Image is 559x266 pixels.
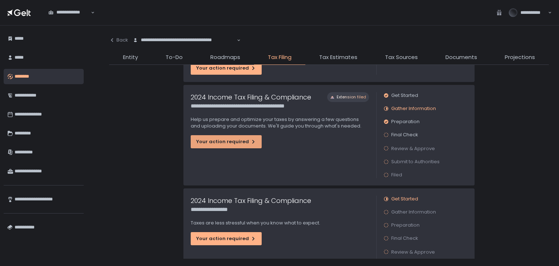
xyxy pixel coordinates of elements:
[191,220,369,226] p: Taxes are less stressful when you know what to expect.
[505,53,535,62] span: Projections
[391,196,418,202] span: Get Started
[210,53,240,62] span: Roadmaps
[391,159,440,165] span: Submit to Authorities
[337,94,366,100] span: Extension filed
[128,33,241,48] div: Search for option
[123,53,138,62] span: Entity
[196,235,256,242] div: Your action required
[166,53,183,62] span: To-Do
[196,138,256,145] div: Your action required
[391,118,420,125] span: Preparation
[133,43,236,51] input: Search for option
[196,65,256,71] div: Your action required
[109,33,128,47] button: Back
[391,235,418,242] span: Final Check
[391,132,418,138] span: Final Check
[268,53,292,62] span: Tax Filing
[191,92,311,102] h1: 2024 Income Tax Filing & Compliance
[391,209,436,215] span: Gather Information
[385,53,418,62] span: Tax Sources
[391,172,402,178] span: Filed
[191,62,262,75] button: Your action required
[191,135,262,148] button: Your action required
[391,222,420,228] span: Preparation
[44,5,95,20] div: Search for option
[445,53,477,62] span: Documents
[191,116,369,129] p: Help us prepare and optimize your taxes by answering a few questions and uploading your documents...
[391,105,436,112] span: Gather Information
[191,196,311,206] h1: 2024 Income Tax Filing & Compliance
[391,92,418,99] span: Get Started
[319,53,357,62] span: Tax Estimates
[48,16,90,23] input: Search for option
[191,232,262,245] button: Your action required
[391,249,435,255] span: Review & Approve
[109,37,128,43] div: Back
[391,145,435,152] span: Review & Approve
